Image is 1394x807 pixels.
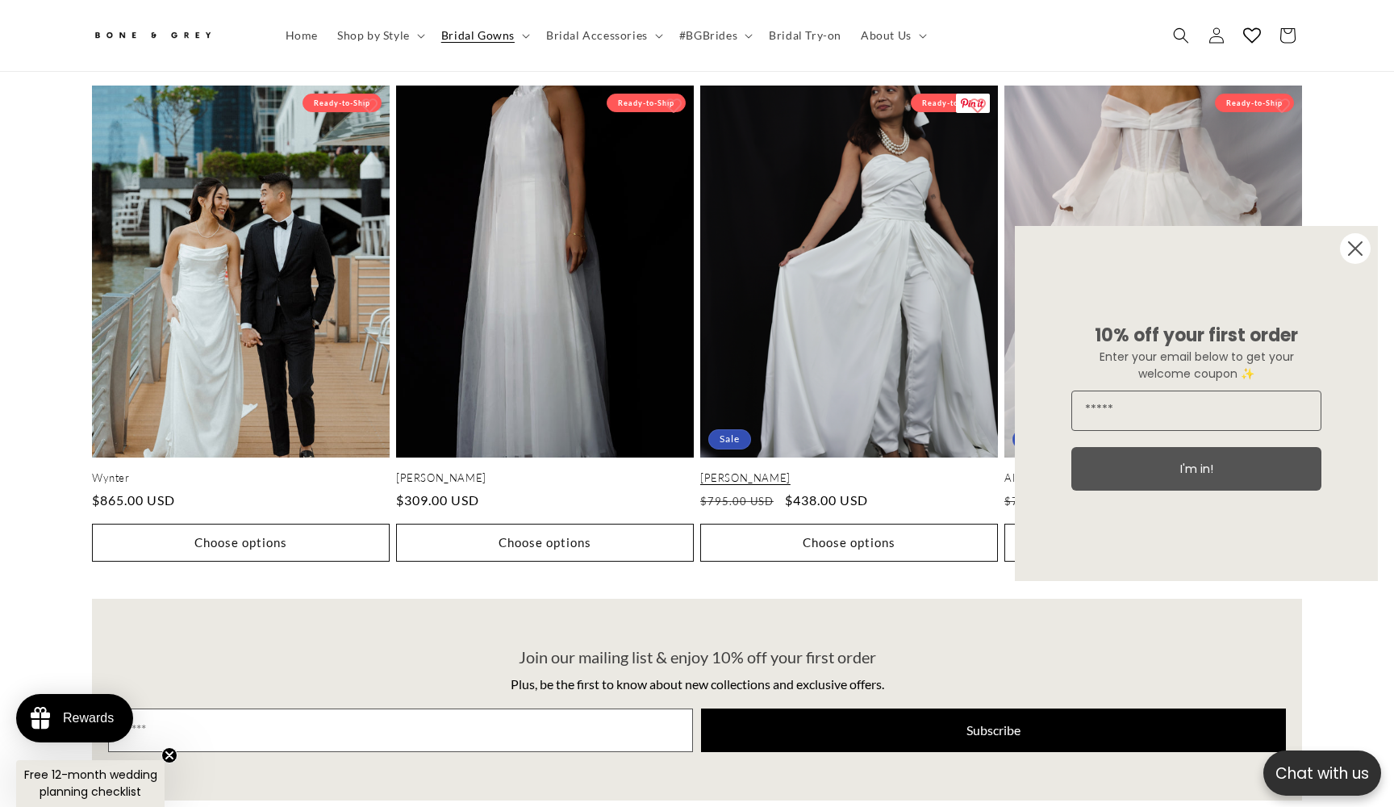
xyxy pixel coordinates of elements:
[1266,90,1298,122] button: Add to wishlist
[1263,762,1381,785] p: Chat with us
[396,524,694,562] button: Choose options
[396,471,694,485] a: [PERSON_NAME]
[519,647,876,667] span: Join our mailing list & enjoy 10% off your first order
[670,19,759,52] summary: #BGBrides
[353,90,386,122] button: Add to wishlist
[701,709,1286,752] button: Subscribe
[511,676,884,692] span: Plus, be the first to know about new collections and exclusive offers.
[1263,751,1381,796] button: Open chatbox
[337,28,410,43] span: Shop by Style
[861,28,912,43] span: About Us
[286,28,318,43] span: Home
[1071,391,1321,431] input: Email
[851,19,933,52] summary: About Us
[16,760,165,807] div: Free 12-month wedding planning checklistClose teaser
[441,28,515,43] span: Bridal Gowns
[962,90,994,122] button: Add to wishlist
[92,23,213,49] img: Bone and Grey Bridal
[86,16,260,55] a: Bone and Grey Bridal
[1095,323,1298,348] span: 10% off your first order
[700,524,998,562] button: Choose options
[999,210,1394,597] div: FLYOUT Form
[700,471,998,485] a: [PERSON_NAME]
[1339,232,1371,265] button: Close dialog
[679,28,737,43] span: #BGBrides
[1163,18,1199,53] summary: Search
[759,19,851,52] a: Bridal Try-on
[92,471,390,485] a: Wynter
[161,747,177,763] button: Close teaser
[63,711,114,725] div: Rewards
[546,28,648,43] span: Bridal Accessories
[108,709,693,752] input: Email
[276,19,328,52] a: Home
[657,90,690,122] button: Add to wishlist
[432,19,536,52] summary: Bridal Gowns
[24,767,157,800] span: Free 12-month wedding planning checklist
[1100,349,1294,382] span: Enter your email below to get your welcome coupon ✨
[1071,447,1321,491] button: I'm in!
[536,19,670,52] summary: Bridal Accessories
[328,19,432,52] summary: Shop by Style
[92,524,390,562] button: Choose options
[769,28,841,43] span: Bridal Try-on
